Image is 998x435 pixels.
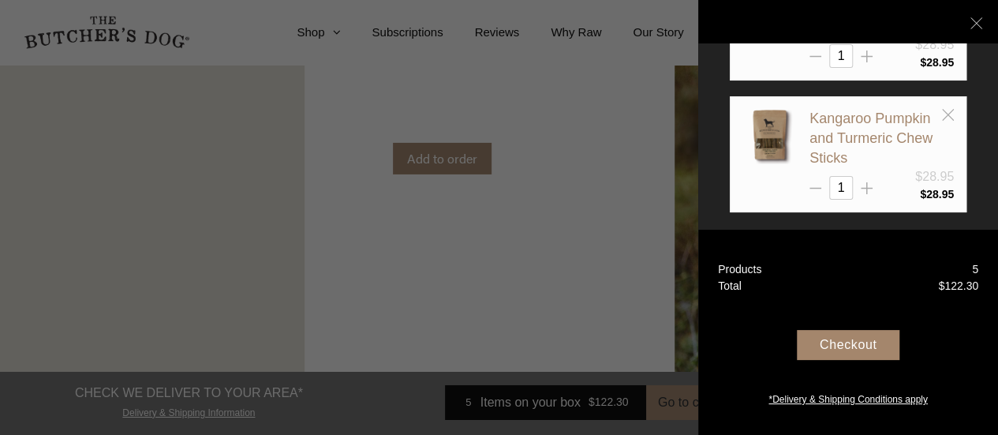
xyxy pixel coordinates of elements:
[718,261,761,278] div: Products
[938,279,944,292] span: $
[972,261,978,278] div: 5
[915,167,954,186] div: $28.95
[920,188,926,201] span: $
[742,109,798,164] img: Kangaroo Pumpkin and Turmeric Chew Sticks
[698,230,998,435] a: Products 5 Total $122.30 Checkout
[938,279,978,292] bdi: 122.30
[718,278,742,294] div: Total
[797,330,899,360] div: Checkout
[698,388,998,407] a: *Delivery & Shipping Conditions apply
[809,111,933,166] a: Kangaroo Pumpkin and Turmeric Chew Sticks
[920,188,954,201] bdi: 28.95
